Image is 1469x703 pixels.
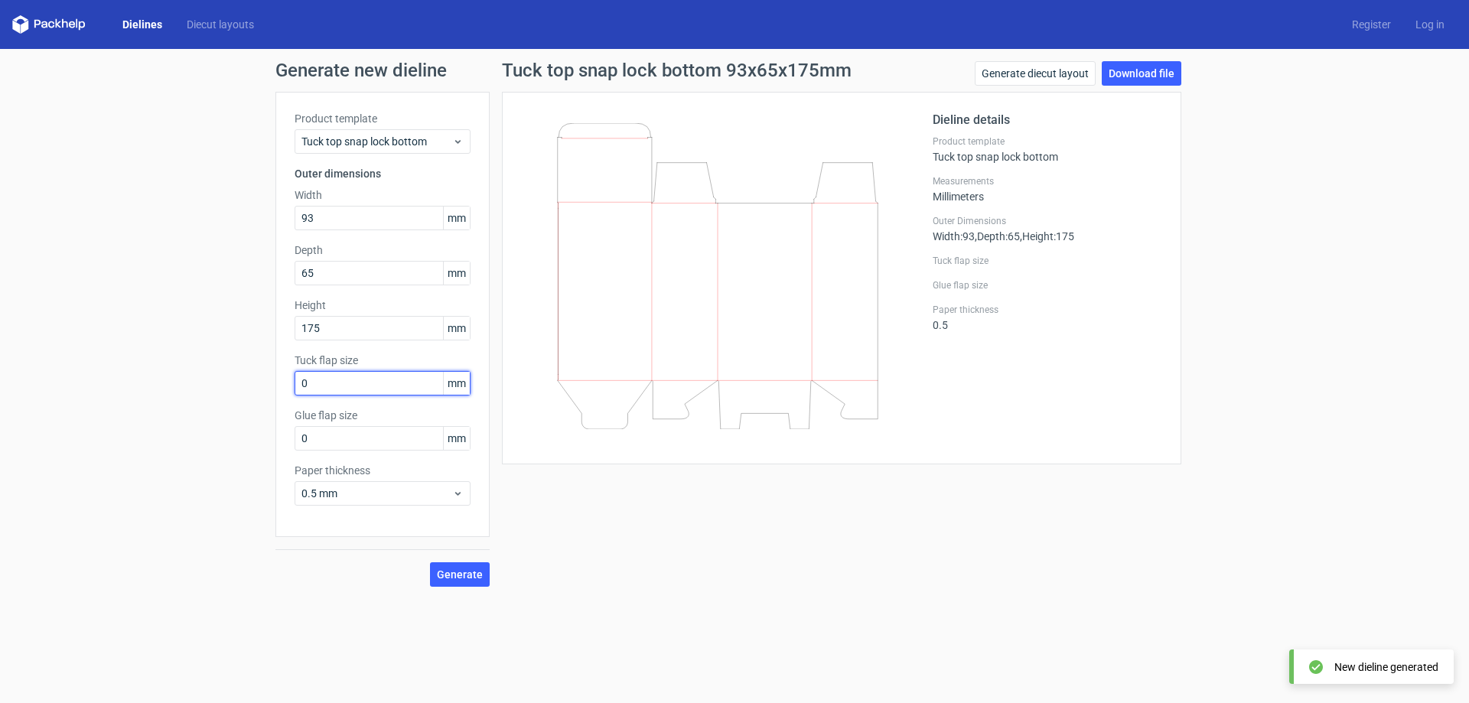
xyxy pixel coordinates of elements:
[430,562,490,587] button: Generate
[933,175,1162,203] div: Millimeters
[1020,230,1074,242] span: , Height : 175
[443,317,470,340] span: mm
[933,255,1162,267] label: Tuck flap size
[295,166,471,181] h3: Outer dimensions
[443,207,470,229] span: mm
[502,61,852,80] h1: Tuck top snap lock bottom 93x65x175mm
[443,427,470,450] span: mm
[295,463,471,478] label: Paper thickness
[295,408,471,423] label: Glue flap size
[1102,61,1181,86] a: Download file
[295,353,471,368] label: Tuck flap size
[1340,17,1403,32] a: Register
[933,175,1162,187] label: Measurements
[443,372,470,395] span: mm
[933,304,1162,316] label: Paper thickness
[933,230,975,242] span: Width : 93
[975,61,1096,86] a: Generate diecut layout
[301,134,452,149] span: Tuck top snap lock bottom
[443,262,470,285] span: mm
[933,135,1162,148] label: Product template
[295,111,471,126] label: Product template
[295,187,471,203] label: Width
[933,111,1162,129] h2: Dieline details
[295,298,471,313] label: Height
[1334,659,1438,675] div: New dieline generated
[275,61,1194,80] h1: Generate new dieline
[933,304,1162,331] div: 0.5
[1403,17,1457,32] a: Log in
[933,215,1162,227] label: Outer Dimensions
[110,17,174,32] a: Dielines
[975,230,1020,242] span: , Depth : 65
[295,242,471,258] label: Depth
[301,486,452,501] span: 0.5 mm
[174,17,266,32] a: Diecut layouts
[933,279,1162,291] label: Glue flap size
[933,135,1162,163] div: Tuck top snap lock bottom
[437,569,483,580] span: Generate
